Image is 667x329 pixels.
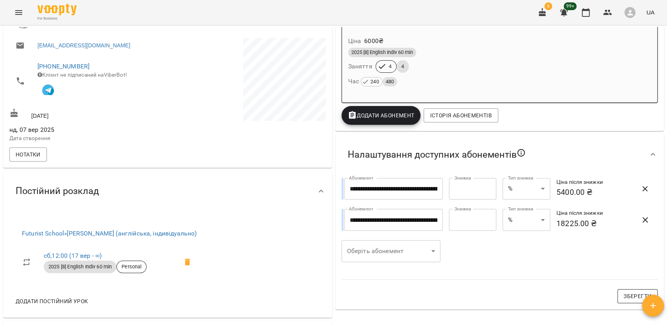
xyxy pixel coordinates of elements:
h6: Ціна після знижки [556,178,631,187]
span: 99+ [564,2,577,10]
button: Menu [9,3,28,22]
span: 2025 [8] English Indiv 60 min [44,263,116,270]
span: Зберегти [624,291,651,301]
span: Постійний розклад [16,185,99,197]
span: Видалити приватний урок Коваленко Тетяна (англійська, індивідуально) сб 12:00 клієнта Дарʼя Сайдова [178,253,197,271]
button: Клієнт підписаний на VooptyBot [38,79,59,100]
span: 2025 [8] English Indiv 60 min [348,49,416,56]
span: Додати Абонемент [348,111,415,120]
button: Додати Абонемент [342,106,421,125]
div: Постійний розклад [3,171,332,211]
span: 480 [383,77,397,86]
h6: Ціна після знижки [556,209,631,218]
img: Voopty Logo [38,4,77,15]
div: ​ [342,240,441,262]
button: Зберегти [617,289,658,303]
span: Personal [117,263,146,270]
img: Telegram [42,84,54,96]
a: сб,12:00 (17 вер - ∞) [44,252,102,259]
h6: Час [348,76,397,87]
span: Історія абонементів [430,111,492,120]
button: Додати постійний урок [13,294,91,308]
div: [DATE] [8,107,168,121]
h6: Заняття [348,61,372,72]
span: Додати постійний урок [16,297,88,306]
h6: 5400.00 ₴ [556,186,631,198]
button: Нотатки [9,147,47,162]
a: [EMAIL_ADDRESS][DOMAIN_NAME] [38,41,130,49]
span: Налаштування доступних абонементів [348,148,526,161]
div: % [502,209,550,231]
span: UA [646,8,654,16]
span: 6 [544,2,552,10]
div: Налаштування доступних абонементів [335,134,664,175]
span: Нотатки [16,150,41,159]
span: For Business [38,16,77,21]
div: % [502,178,550,200]
span: 4 [384,63,396,70]
p: Дата створення [9,135,166,142]
a: Futurist School»[PERSON_NAME] (англійська, індивідуально) [22,230,197,237]
span: 4 [397,63,409,70]
button: UA [643,5,658,20]
span: Клієнт не підписаний на ViberBot! [38,72,127,78]
p: 6000 ₴ [364,36,383,46]
a: [PHONE_NUMBER] [38,63,89,70]
button: 8 English individual lessons (60 min)Ціна6000₴2025 [8] English Indiv 60 minЗаняття44Час 240480 [342,7,658,96]
svg: Якщо не обрано жодного, клієнт зможе побачити всі публічні абонементи [517,148,526,158]
button: Історія абонементів [424,108,498,122]
span: нд, 07 вер 2025 [9,125,166,135]
h6: Ціна [348,36,361,47]
span: 240 [367,77,382,86]
h6: 18225.00 ₴ [556,218,631,230]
